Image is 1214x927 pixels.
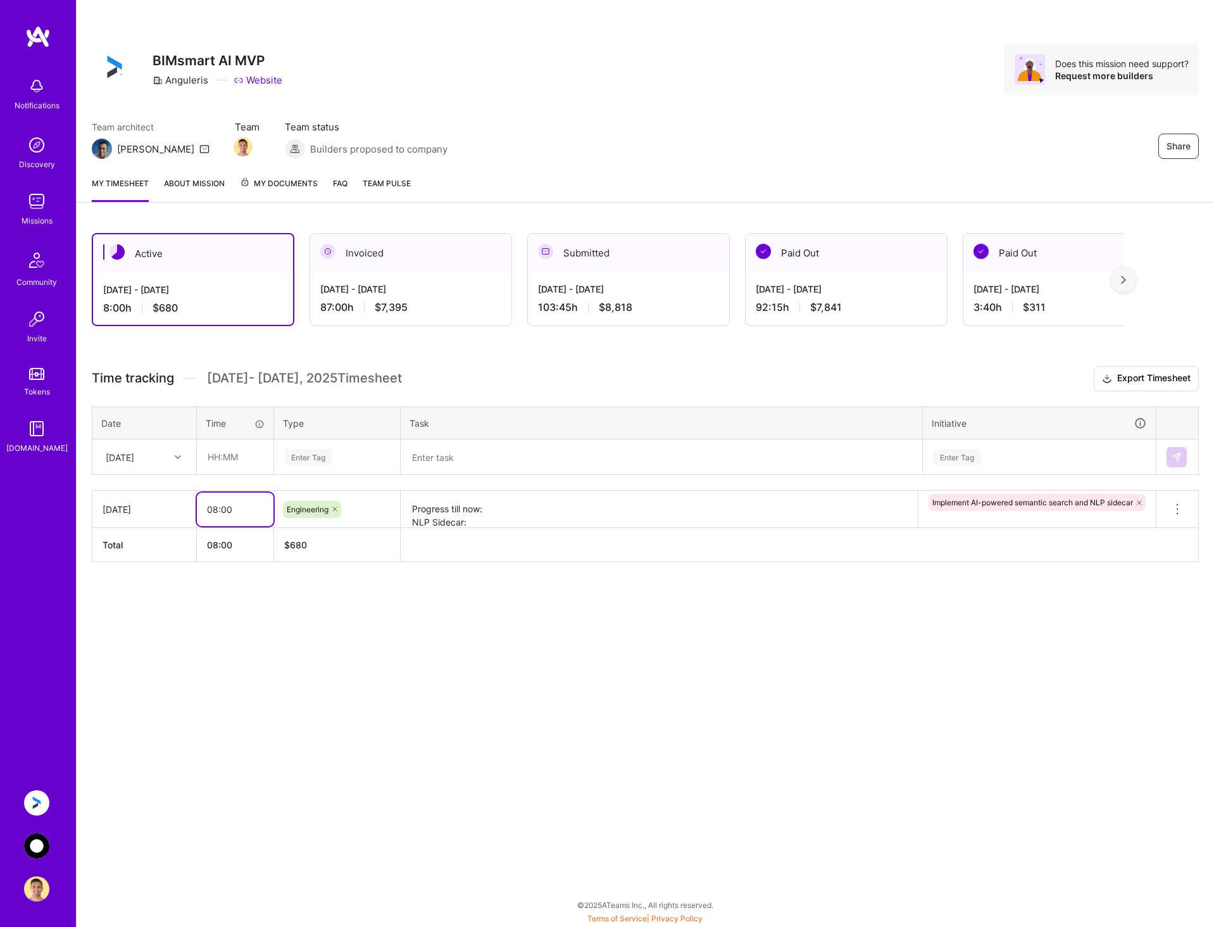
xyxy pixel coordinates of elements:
a: Terms of Service [587,914,647,923]
span: $7,395 [375,301,408,314]
span: Team status [285,120,447,134]
a: User Avatar [21,876,53,902]
div: [DATE] [103,503,186,516]
i: icon Chevron [175,454,181,460]
img: Builders proposed to company [285,139,305,159]
img: Team Member Avatar [234,137,253,156]
img: tokens [29,368,44,380]
img: Team Architect [92,139,112,159]
div: 8:00 h [103,301,283,315]
div: Request more builders [1055,70,1189,82]
a: FAQ [333,177,347,202]
img: Submitted [538,244,553,259]
div: Invoiced [310,234,511,272]
div: Initiative [932,416,1147,431]
div: [DATE] - [DATE] [320,282,501,296]
input: HH:MM [197,493,273,526]
img: AnyTeam: Team for AI-Powered Sales Platform [24,833,49,859]
div: 87:00 h [320,301,501,314]
a: My timesheet [92,177,149,202]
img: Avatar [1015,54,1045,85]
span: Implement AI-powered semantic search and NLP sidecar [932,498,1133,507]
th: Type [274,407,401,439]
span: $680 [153,301,178,315]
img: Submit [1172,452,1182,462]
a: Team Member Avatar [235,136,251,158]
div: [PERSON_NAME] [117,142,194,156]
div: Tokens [24,385,50,398]
input: HH:MM [197,440,273,474]
a: AnyTeam: Team for AI-Powered Sales Platform [21,833,53,859]
div: [DATE] - [DATE] [756,282,937,296]
img: guide book [24,416,49,441]
div: Discovery [19,158,55,171]
div: Invite [27,332,47,345]
i: icon CompanyGray [153,75,163,85]
img: logo [25,25,51,48]
th: Date [92,407,197,439]
span: $311 [1023,301,1046,314]
textarea: Progress till now: NLP Sidecar: Implemented the UI for the chat conversation with the user. Added... [402,492,917,527]
a: Privacy Policy [651,914,703,923]
img: right [1121,275,1126,284]
i: icon Download [1102,372,1112,386]
div: Paid Out [963,234,1165,272]
button: Share [1158,134,1199,159]
span: Team architect [92,120,210,134]
img: bell [24,73,49,99]
div: 103:45 h [538,301,719,314]
div: [DATE] - [DATE] [538,282,719,296]
span: Time tracking [92,370,174,386]
div: 92:15 h [756,301,937,314]
img: discovery [24,132,49,158]
th: Task [401,407,923,439]
img: Invoiced [320,244,335,259]
span: My Documents [240,177,318,191]
a: My Documents [240,177,318,202]
span: Team [235,120,260,134]
span: $ 680 [284,539,307,550]
div: Time [206,417,265,430]
span: Team Pulse [363,179,411,188]
div: [DOMAIN_NAME] [6,441,68,455]
th: 08:00 [197,528,274,562]
div: [DATE] [106,450,134,463]
button: Export Timesheet [1094,366,1199,391]
img: Anguleris: BIMsmart AI MVP [24,790,49,816]
a: About Mission [164,177,225,202]
i: icon Mail [199,144,210,154]
div: Enter Tag [934,447,980,467]
div: Enter Tag [285,447,332,467]
img: Community [22,245,52,275]
img: Company Logo [92,44,137,90]
span: [DATE] - [DATE] , 2025 Timesheet [207,370,402,386]
th: Total [92,528,197,562]
div: Community [16,275,57,289]
div: [DATE] - [DATE] [973,282,1155,296]
div: Missions [22,214,53,227]
div: Anguleris [153,73,208,87]
h3: BIMsmart AI MVP [153,53,282,68]
div: [DATE] - [DATE] [103,283,283,296]
div: Active [93,234,293,273]
img: teamwork [24,189,49,214]
span: $8,818 [599,301,632,314]
div: Submitted [528,234,729,272]
span: $7,841 [810,301,842,314]
img: User Avatar [24,876,49,902]
div: © 2025 ATeams Inc., All rights reserved. [76,889,1214,921]
span: | [587,914,703,923]
a: Team Pulse [363,177,411,202]
div: 3:40 h [973,301,1155,314]
a: Anguleris: BIMsmart AI MVP [21,790,53,816]
div: Does this mission need support? [1055,58,1189,70]
span: Builders proposed to company [310,142,447,156]
img: Paid Out [756,244,771,259]
img: Active [110,244,125,260]
span: Share [1167,140,1191,153]
span: Engineering [287,505,329,514]
div: Paid Out [746,234,947,272]
div: Notifications [15,99,59,112]
a: Website [234,73,282,87]
img: Invite [24,306,49,332]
